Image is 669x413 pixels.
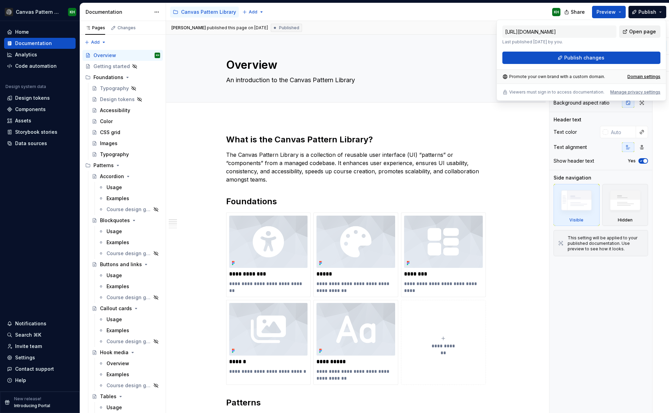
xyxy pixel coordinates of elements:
div: published this page on [DATE] [207,25,268,31]
p: New release! [14,396,41,402]
div: Usage [107,404,122,411]
a: Getting started [82,61,163,72]
div: Canvas Pattern Library [181,9,236,15]
div: Text alignment [554,144,587,151]
div: Examples [107,371,129,378]
div: Promote your own brand with a custom domain. [502,74,605,79]
a: Invite team [4,341,76,352]
div: Patterns [93,162,114,169]
h2: Patterns [226,397,486,408]
a: Examples [96,325,163,336]
a: Overview [96,358,163,369]
a: Examples [96,369,163,380]
span: Preview [596,9,616,15]
label: Yes [628,158,636,164]
div: Settings [15,354,35,361]
span: Published [279,25,299,31]
a: Canvas Pattern Library [170,7,239,18]
div: Color [100,118,113,125]
div: Usage [107,316,122,323]
span: Add [249,9,257,15]
div: Overview [107,360,129,367]
img: e5321cd6-a2a7-44ea-8957-5facb79479d4.png [316,216,395,268]
a: Storybook stories [4,127,76,138]
div: Assets [15,117,31,124]
span: Add [91,40,100,45]
a: Callout cards [89,303,163,314]
img: 3ce36157-9fde-47d2-9eb8-fa8ebb961d3d.png [5,8,13,16]
a: Color [89,116,163,127]
a: Images [89,138,163,149]
div: Course design guidelines [107,294,151,301]
span: Publish changes [564,54,604,61]
div: Notifications [15,320,46,327]
p: Last published [DATE] by you. [502,39,616,45]
img: 5e2e94c6-bee4-4a72-9b75-9f1e78cab656.png [229,303,308,355]
div: Analytics [15,51,37,58]
a: Examples [96,193,163,204]
div: Course design guidelines [107,206,151,213]
p: Introducing Portal [14,403,50,409]
textarea: An introduction to the Canvas Pattern Library [225,75,484,86]
button: Publish changes [502,52,660,64]
div: Examples [107,283,129,290]
input: Auto [608,126,636,138]
div: Course design guidelines [107,382,151,389]
div: Home [15,29,29,35]
a: Buttons and links [89,259,163,270]
div: Getting started [93,63,130,70]
div: Side navigation [554,174,591,181]
a: Hook media [89,347,163,358]
button: Publish [628,6,666,18]
button: Search ⌘K [4,329,76,340]
button: Add [82,37,108,47]
img: 8c4fdf4c-544f-47a7-b5dd-a6e9324a48a2.png [316,303,395,355]
div: Data sources [15,140,47,147]
a: Usage [96,402,163,413]
div: Pages [85,25,105,31]
a: OverviewKH [82,50,163,61]
div: KH [156,52,159,59]
div: Typography [100,85,129,92]
h2: Foundations [226,196,486,207]
a: Components [4,104,76,115]
a: Home [4,26,76,37]
a: Accessibility [89,105,163,116]
div: Help [15,377,26,384]
a: Usage [96,226,163,237]
div: Code automation [15,63,57,69]
img: 4d3ec484-1192-4ede-8063-068d55273288.png [229,216,308,268]
a: Examples [96,281,163,292]
a: Data sources [4,138,76,149]
div: Show header text [554,157,594,164]
a: Typography [89,83,163,94]
button: Share [561,6,589,18]
button: Preview [592,6,626,18]
a: Examples [96,237,163,248]
div: Visible [569,217,583,223]
div: Course design guidelines [107,338,151,345]
div: Text color [554,129,577,135]
div: Changes [118,25,136,31]
button: Contact support [4,363,76,374]
button: Manage privacy settings [610,89,660,95]
h2: What is the Canvas Pattern Library? [226,134,486,145]
div: Design tokens [100,96,135,103]
a: Tables [89,391,163,402]
a: Accordion [89,171,163,182]
img: 8273f0b8-c66e-4c33-b3ff-7b317952b18c.png [404,216,483,268]
span: Open page [629,28,656,35]
div: KH [70,9,75,15]
div: Header text [554,116,581,123]
a: Typography [89,149,163,160]
div: Images [100,140,118,147]
div: Domain settings [627,74,660,79]
div: Hidden [618,217,633,223]
a: Analytics [4,49,76,60]
a: Usage [96,182,163,193]
a: CSS grid [89,127,163,138]
div: Visible [554,184,600,226]
div: Usage [107,272,122,279]
div: Patterns [82,160,163,171]
a: Code automation [4,61,76,72]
